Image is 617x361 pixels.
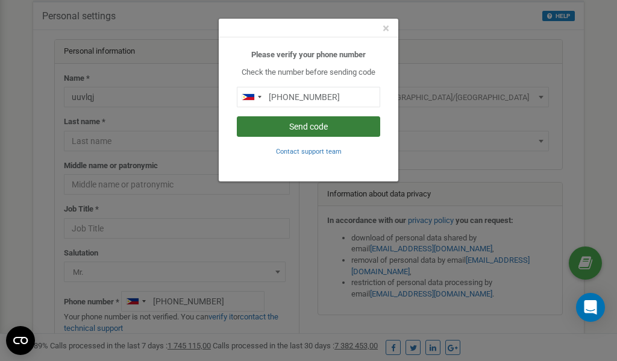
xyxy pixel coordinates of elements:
div: Telephone country code [237,87,265,107]
a: Contact support team [276,146,342,155]
span: × [383,21,389,36]
button: Open CMP widget [6,326,35,355]
input: 0905 123 4567 [237,87,380,107]
small: Contact support team [276,148,342,155]
button: Send code [237,116,380,137]
p: Check the number before sending code [237,67,380,78]
button: Close [383,22,389,35]
div: Open Intercom Messenger [576,293,605,322]
b: Please verify your phone number [251,50,366,59]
